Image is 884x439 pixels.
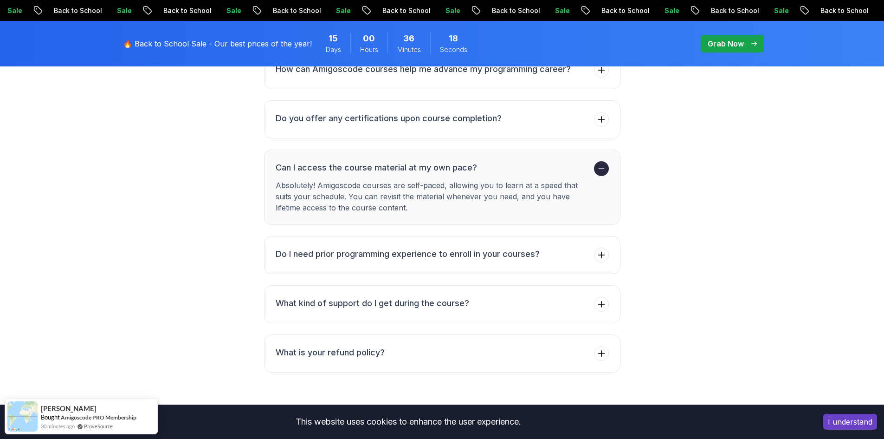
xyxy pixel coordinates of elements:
[656,6,686,15] p: Sale
[264,285,620,323] button: What kind of support do I get during the course?
[218,6,248,15] p: Sale
[328,6,357,15] p: Sale
[264,236,620,274] button: Do I need prior programming experience to enroll in your courses?
[7,401,38,432] img: provesource social proof notification image
[812,6,875,15] p: Back to School
[41,422,75,430] span: 30 minutes ago
[276,112,502,125] h3: Do you offer any certifications upon course completion?
[823,414,877,430] button: Accept cookies
[276,63,571,76] h3: How can Amigoscode courses help me advance my programming career?
[440,45,467,54] span: Seconds
[41,405,97,413] span: [PERSON_NAME]
[84,422,113,430] a: ProveSource
[264,51,620,89] button: How can Amigoscode courses help me advance my programming career?
[593,6,656,15] p: Back to School
[61,414,136,421] a: Amigoscode PRO Membership
[123,38,312,49] p: 🔥 Back to School Sale - Our best prices of the year!
[397,45,421,54] span: Minutes
[326,45,341,54] span: Days
[276,180,590,213] p: Absolutely! Amigoscode courses are self-paced, allowing you to learn at a speed that suits your s...
[264,150,620,225] button: Can I access the course material at my own pace?Absolutely! Amigoscode courses are self-paced, al...
[329,32,338,45] span: 15 Days
[374,6,437,15] p: Back to School
[437,6,467,15] p: Sale
[109,6,138,15] p: Sale
[703,6,766,15] p: Back to School
[45,6,109,15] p: Back to School
[276,346,385,359] h3: What is your refund policy?
[766,6,795,15] p: Sale
[547,6,576,15] p: Sale
[276,161,590,174] h3: Can I access the course material at my own pace?
[449,32,458,45] span: 18 Seconds
[360,45,378,54] span: Hours
[276,248,540,261] h3: Do I need prior programming experience to enroll in your courses?
[708,38,744,49] p: Grab Now
[276,297,469,310] h3: What kind of support do I get during the course?
[264,334,620,373] button: What is your refund policy?
[155,6,218,15] p: Back to School
[264,100,620,138] button: Do you offer any certifications upon course completion?
[363,32,375,45] span: 0 Hours
[484,6,547,15] p: Back to School
[265,6,328,15] p: Back to School
[7,412,809,432] div: This website uses cookies to enhance the user experience.
[403,32,414,45] span: 36 Minutes
[41,413,60,421] span: Bought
